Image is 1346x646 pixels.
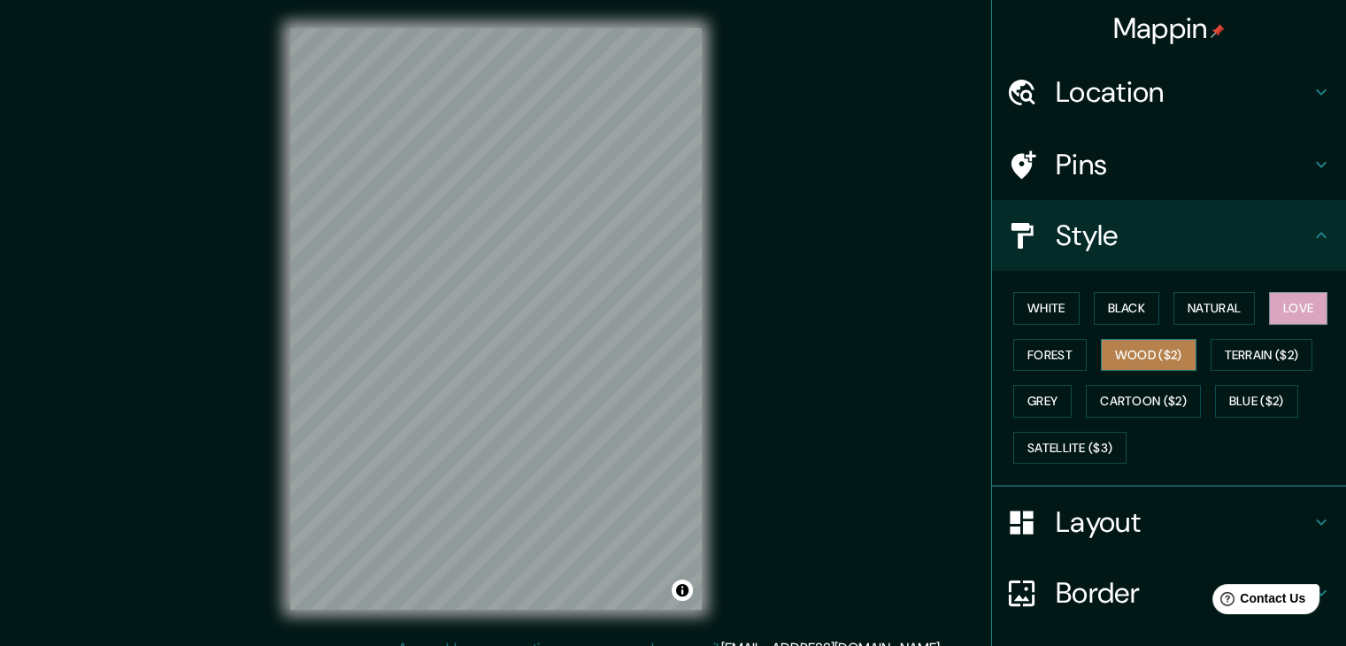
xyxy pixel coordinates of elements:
[1086,385,1201,418] button: Cartoon ($2)
[992,57,1346,127] div: Location
[1013,385,1072,418] button: Grey
[1215,385,1298,418] button: Blue ($2)
[1113,11,1226,46] h4: Mappin
[1013,292,1080,325] button: White
[1056,74,1311,110] h4: Location
[1188,577,1327,627] iframe: Help widget launcher
[1056,218,1311,253] h4: Style
[1056,575,1311,611] h4: Border
[992,200,1346,271] div: Style
[992,129,1346,200] div: Pins
[1013,339,1087,372] button: Forest
[1056,504,1311,540] h4: Layout
[1056,147,1311,182] h4: Pins
[992,487,1346,558] div: Layout
[1101,339,1196,372] button: Wood ($2)
[1269,292,1327,325] button: Love
[1173,292,1255,325] button: Natural
[992,558,1346,628] div: Border
[672,580,693,601] button: Toggle attribution
[290,28,702,610] canvas: Map
[1013,432,1127,465] button: Satellite ($3)
[1211,24,1225,38] img: pin-icon.png
[1094,292,1160,325] button: Black
[1211,339,1313,372] button: Terrain ($2)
